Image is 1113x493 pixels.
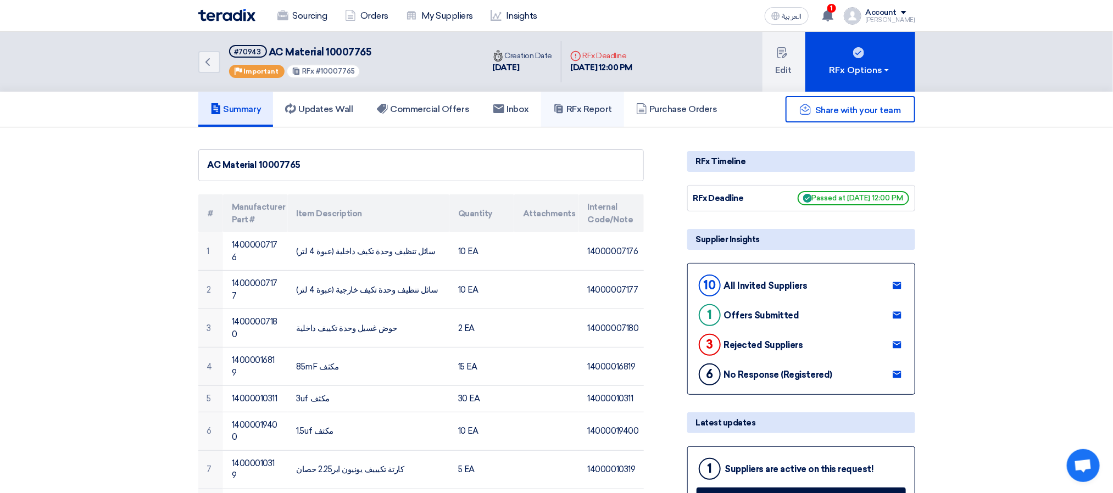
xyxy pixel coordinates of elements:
td: 14000010319 [579,450,644,489]
td: 10 EA [449,412,514,450]
th: Manufacturer Part # [223,194,288,232]
div: Account [866,8,897,18]
button: العربية [765,7,809,25]
a: Open chat [1067,449,1100,482]
span: RFx [302,67,314,75]
th: Attachments [514,194,579,232]
div: RFx Timeline [687,151,915,172]
span: 1 [827,4,836,13]
a: Summary [198,92,274,127]
span: Share with your team [815,105,900,115]
a: Updates Wall [273,92,365,127]
th: # [198,194,223,232]
div: 3 [699,334,721,356]
td: 15 EA [449,348,514,386]
img: profile_test.png [844,7,861,25]
span: Important [244,68,279,75]
td: 7 [198,450,223,489]
a: Purchase Orders [624,92,730,127]
h5: AC Material 10007765 [229,45,371,59]
td: 14000016819 [579,348,644,386]
td: 14000010311 [579,386,644,412]
h5: Commercial Offers [377,104,469,115]
td: 30 EA [449,386,514,412]
td: 14000019400 [579,412,644,450]
td: 5 EA [449,450,514,489]
button: RFx Options [805,32,915,92]
td: 6 [198,412,223,450]
div: Rejected Suppliers [724,340,803,350]
a: My Suppliers [397,4,482,28]
td: 2 EA [449,309,514,348]
div: Latest updates [687,412,915,433]
td: 2 [198,271,223,309]
img: Teradix logo [198,9,255,21]
a: Commercial Offers [365,92,481,127]
div: All Invited Suppliers [724,281,808,291]
td: 3uf مكثف [288,386,449,412]
td: 10 EA [449,271,514,309]
h5: Updates Wall [285,104,353,115]
td: 1 [198,232,223,271]
td: 14000007180 [579,309,644,348]
div: RFx Options [829,64,891,77]
td: 4 [198,348,223,386]
div: [DATE] [493,61,553,74]
th: Quantity [449,194,514,232]
span: العربية [782,13,802,20]
td: 10 EA [449,232,514,271]
td: حوض غسيل وحدة تكييف داخلية [288,309,449,348]
td: سائل تنظيف وحدة تكيف داخلية (عبوة 4 لتر) [288,232,449,271]
td: 14000019400 [223,412,288,450]
a: Inbox [481,92,541,127]
td: 14000007176 [223,232,288,271]
th: Internal Code/Note [579,194,644,232]
div: Suppliers are active on this request! [725,464,874,474]
td: 3 [198,309,223,348]
div: 1 [699,304,721,326]
td: 14000007176 [579,232,644,271]
h5: Summary [210,104,261,115]
span: AC Material 10007765 [269,46,371,58]
h5: Purchase Orders [636,104,717,115]
td: كارتة تكيييف يونيون اير2.25 حصان [288,450,449,489]
td: 14000007177 [223,271,288,309]
span: Passed at [DATE] 12:00 PM [798,191,909,205]
div: #70943 [235,48,261,55]
div: RFx Deadline [570,50,632,61]
h5: Inbox [493,104,529,115]
div: AC Material 10007765 [208,159,635,172]
td: 14000007177 [579,271,644,309]
div: Creation Date [493,50,553,61]
button: Edit [763,32,805,92]
td: 14000010311 [223,386,288,412]
div: Supplier Insights [687,229,915,250]
div: 6 [699,363,721,385]
td: 14000016819 [223,348,288,386]
a: Sourcing [269,4,336,28]
a: Orders [336,4,397,28]
td: سائل تنظيف وحدة تكيف خارجية (عبوة 4 لتر) [288,271,449,309]
td: 14000007180 [223,309,288,348]
h5: RFx Report [553,104,612,115]
a: RFx Report [541,92,624,127]
a: Insights [482,4,546,28]
div: 10 [699,274,721,296]
div: [DATE] 12:00 PM [570,61,632,74]
div: No Response (Registered) [724,369,832,380]
div: Offers Submitted [724,310,799,321]
td: 5 [198,386,223,412]
td: 85mF مكثف [288,348,449,386]
div: [PERSON_NAME] [866,17,915,23]
th: Item Description [288,194,449,232]
td: 1.5uf مكثف [288,412,449,450]
span: #10007765 [316,67,355,75]
td: 14000010319 [223,450,288,489]
div: RFx Deadline [693,192,776,205]
div: 1 [699,458,721,480]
